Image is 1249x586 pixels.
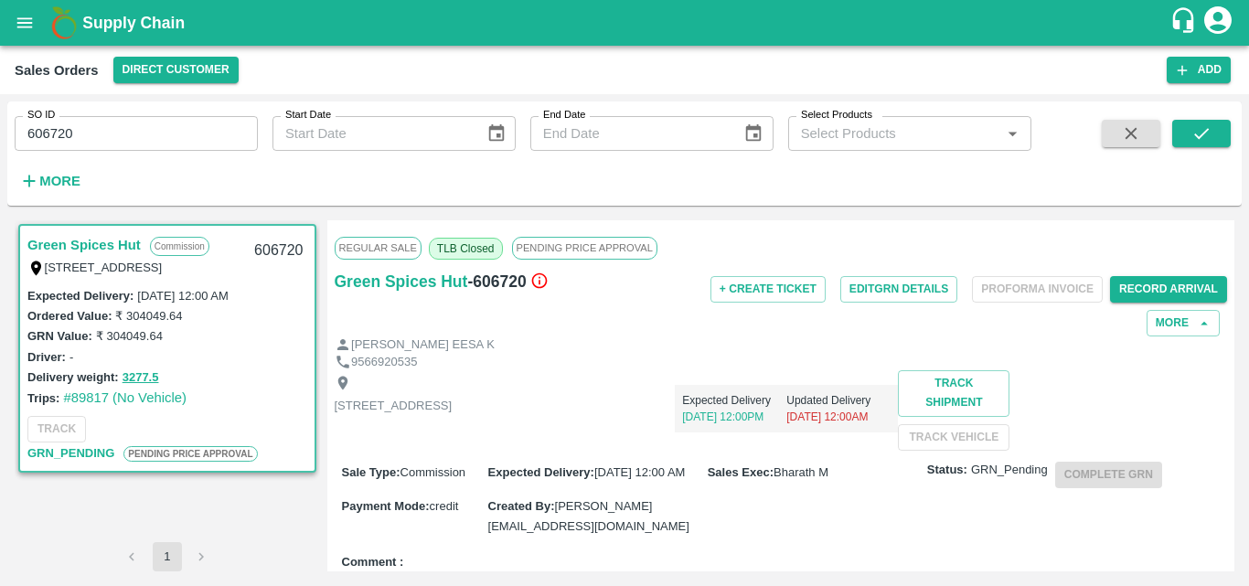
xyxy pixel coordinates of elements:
[272,116,472,151] input: Start Date
[898,370,1009,416] button: Track Shipment
[794,122,996,145] input: Select Products
[682,392,786,409] p: Expected Delivery
[708,465,774,479] label: Sales Exec :
[123,446,257,462] span: PENDING PRICE APPROVAL
[488,499,555,513] label: Created By :
[46,5,82,41] img: logo
[243,229,314,272] div: 606720
[927,462,967,479] label: Status:
[736,116,771,151] button: Choose date
[786,409,891,425] p: [DATE] 12:00AM
[335,237,422,259] span: Regular Sale
[335,269,468,294] a: Green Spices Hut
[710,276,826,303] button: + Create Ticket
[840,276,957,303] button: EditGRN Details
[1000,122,1024,145] button: Open
[1169,6,1201,39] div: customer-support
[27,108,55,123] label: SO ID
[27,446,114,460] span: GRN_Pending
[27,289,133,303] label: Expected Delivery :
[285,108,331,123] label: Start Date
[430,499,459,513] span: credit
[27,329,92,343] label: GRN Value:
[400,465,466,479] span: Commission
[786,392,891,409] p: Updated Delivery
[27,233,141,257] a: Green Spices Hut
[1110,276,1227,303] button: Record Arrival
[137,289,228,303] label: [DATE] 12:00 AM
[113,57,239,83] button: Select DC
[39,174,80,188] strong: More
[150,237,209,256] p: Commission
[342,465,400,479] label: Sale Type :
[69,350,73,364] label: -
[342,499,430,513] label: Payment Mode :
[351,354,417,371] p: 9566920535
[479,116,514,151] button: Choose date
[123,368,159,389] button: 3277.5
[335,398,453,415] p: [STREET_ADDRESS]
[682,409,786,425] p: [DATE] 12:00PM
[45,261,163,274] label: [STREET_ADDRESS]
[82,14,185,32] b: Supply Chain
[27,309,112,323] label: Ordered Value:
[4,2,46,44] button: open drawer
[801,108,872,123] label: Select Products
[530,116,730,151] input: End Date
[153,542,182,571] button: page 1
[96,329,163,343] label: ₹ 304049.64
[488,499,689,533] span: [PERSON_NAME][EMAIL_ADDRESS][DOMAIN_NAME]
[82,10,1169,36] a: Supply Chain
[27,370,119,384] label: Delivery weight:
[543,108,585,123] label: End Date
[429,238,503,260] span: TLB Closed
[1147,310,1220,336] button: More
[342,554,404,571] label: Comment :
[512,237,657,259] span: PENDING PRICE APPROVAL
[488,465,594,479] label: Expected Delivery :
[1167,57,1231,83] button: Add
[1201,4,1234,42] div: account of current user
[15,116,258,151] input: Enter SO ID
[27,350,66,364] label: Driver:
[15,59,99,82] div: Sales Orders
[594,465,685,479] span: [DATE] 12:00 AM
[774,465,828,479] span: Bharath M
[351,336,495,354] p: [PERSON_NAME] EESA K
[115,309,182,323] label: ₹ 304049.64
[467,269,548,294] h6: - 606720
[115,542,219,571] nav: pagination navigation
[63,390,187,405] a: #89817 (No Vehicle)
[971,462,1048,479] span: GRN_Pending
[15,165,85,197] button: More
[27,391,59,405] label: Trips:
